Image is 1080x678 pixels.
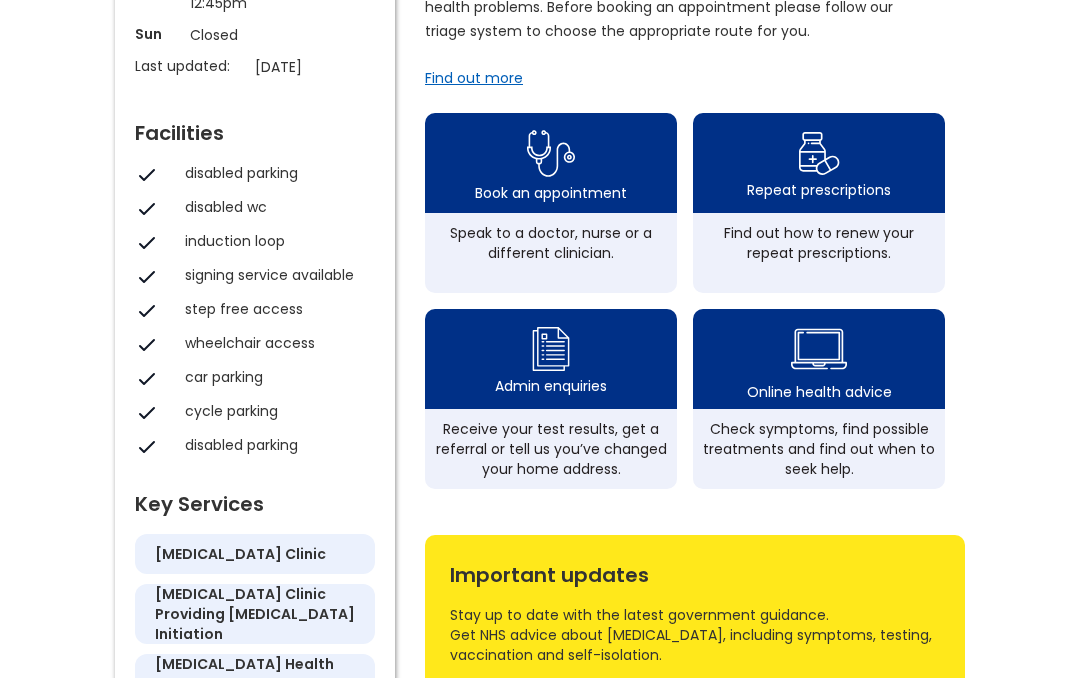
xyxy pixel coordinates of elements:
[693,113,945,293] a: repeat prescription iconRepeat prescriptionsFind out how to renew your repeat prescriptions.
[527,124,575,183] img: book appointment icon
[185,265,365,285] div: signing service available
[190,24,320,46] p: Closed
[798,127,841,180] img: repeat prescription icon
[703,419,935,479] div: Check symptoms, find possible treatments and find out when to seek help.
[425,68,523,88] a: Find out more
[435,419,667,479] div: Receive your test results, get a referral or tell us you’ve changed your home address.
[135,56,245,76] p: Last updated:
[703,223,935,263] div: Find out how to renew your repeat prescriptions.
[495,376,607,396] div: Admin enquiries
[475,183,627,203] div: Book an appointment
[693,309,945,489] a: health advice iconOnline health adviceCheck symptoms, find possible treatments and find out when ...
[185,197,365,217] div: disabled wc
[255,56,385,78] p: [DATE]
[450,605,940,665] div: Stay up to date with the latest government guidance. Get NHS advice about [MEDICAL_DATA], includi...
[135,24,180,44] p: Sun
[791,316,847,382] img: health advice icon
[747,382,892,402] div: Online health advice
[155,544,326,564] h5: [MEDICAL_DATA] clinic
[185,163,365,183] div: disabled parking
[135,484,375,514] div: Key Services
[425,113,677,293] a: book appointment icon Book an appointmentSpeak to a doctor, nurse or a different clinician.
[747,180,891,200] div: Repeat prescriptions
[135,113,375,143] div: Facilities
[185,333,365,353] div: wheelchair access
[185,401,365,421] div: cycle parking
[185,367,365,387] div: car parking
[529,322,573,376] img: admin enquiry icon
[435,223,667,263] div: Speak to a doctor, nurse or a different clinician.
[185,299,365,319] div: step free access
[185,435,365,455] div: disabled parking
[450,555,940,585] div: Important updates
[425,309,677,489] a: admin enquiry iconAdmin enquiriesReceive your test results, get a referral or tell us you’ve chan...
[185,231,365,251] div: induction loop
[155,584,355,644] h5: [MEDICAL_DATA] clinic providing [MEDICAL_DATA] initiation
